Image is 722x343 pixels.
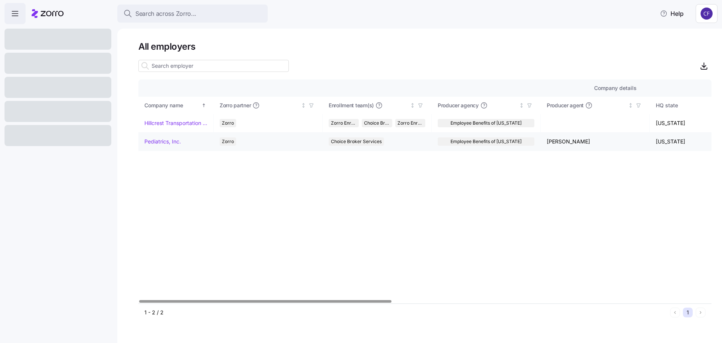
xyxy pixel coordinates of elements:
button: 1 [683,308,693,317]
div: Not sorted [410,103,415,108]
div: Not sorted [519,103,524,108]
span: Producer agency [438,102,479,109]
span: Choice Broker Services [331,137,382,146]
div: Company name [144,101,200,110]
span: Employee Benefits of [US_STATE] [450,119,522,127]
td: [PERSON_NAME] [541,133,650,151]
th: Enrollment team(s)Not sorted [323,97,432,114]
span: Zorro Enrollment Experts [397,119,423,127]
button: Next page [696,308,705,317]
th: Producer agencyNot sorted [432,97,541,114]
button: Search across Zorro... [117,5,268,23]
span: Enrollment team(s) [329,102,374,109]
button: Previous page [670,308,680,317]
span: Zorro partner [220,102,251,109]
th: Company nameSorted ascending [138,97,214,114]
div: Sorted ascending [201,103,206,108]
div: 1 - 2 / 2 [144,309,667,316]
input: Search employer [138,60,289,72]
span: Help [660,9,684,18]
span: Zorro [222,119,234,127]
a: Hillcrest Transportation Inc. [144,119,207,127]
span: Employee Benefits of [US_STATE] [450,137,522,146]
div: Not sorted [301,103,306,108]
img: 7d4a9558da78dc7654dde66b79f71a2e [701,8,713,20]
h1: All employers [138,41,711,52]
a: Pediatrics, Inc. [144,138,181,145]
span: Producer agent [547,102,584,109]
th: Producer agentNot sorted [541,97,650,114]
button: Help [654,6,690,21]
span: Zorro Enrollment Team [331,119,356,127]
span: Choice Broker Services [364,119,390,127]
th: Zorro partnerNot sorted [214,97,323,114]
span: Search across Zorro... [135,9,196,18]
span: Zorro [222,137,234,146]
div: Not sorted [628,103,633,108]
